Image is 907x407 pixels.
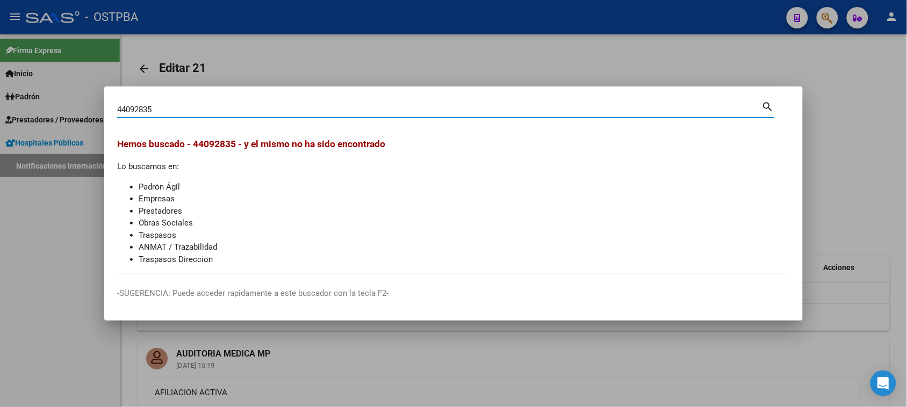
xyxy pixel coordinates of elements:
[117,287,790,300] p: -SUGERENCIA: Puede acceder rapidamente a este buscador con la tecla F2-
[139,217,790,229] li: Obras Sociales
[762,99,774,112] mat-icon: search
[139,229,790,242] li: Traspasos
[117,139,385,149] span: Hemos buscado - 44092835 - y el mismo no ha sido encontrado
[139,253,790,266] li: Traspasos Direccion
[139,181,790,193] li: Padrón Ágil
[870,370,896,396] div: Open Intercom Messenger
[139,205,790,217] li: Prestadores
[139,241,790,253] li: ANMAT / Trazabilidad
[117,137,790,265] div: Lo buscamos en:
[139,193,790,205] li: Empresas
